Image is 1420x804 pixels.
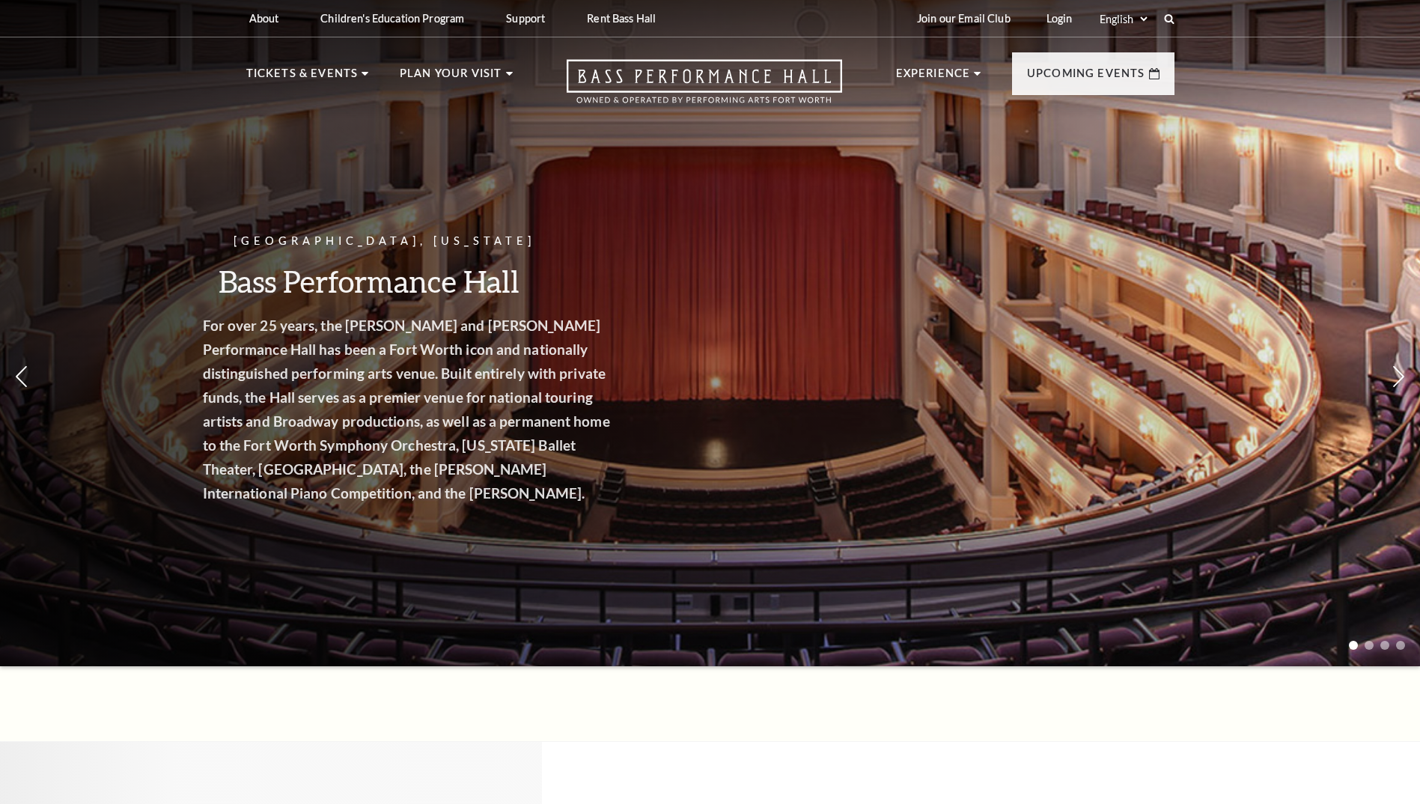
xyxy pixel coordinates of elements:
[249,12,279,25] p: About
[400,64,502,91] p: Plan Your Visit
[240,262,652,300] h3: Bass Performance Hall
[896,64,971,91] p: Experience
[587,12,656,25] p: Rent Bass Hall
[320,12,464,25] p: Children's Education Program
[240,317,647,502] strong: For over 25 years, the [PERSON_NAME] and [PERSON_NAME] Performance Hall has been a Fort Worth ico...
[1027,64,1145,91] p: Upcoming Events
[240,232,652,251] p: [GEOGRAPHIC_DATA], [US_STATE]
[506,12,545,25] p: Support
[1097,12,1150,26] select: Select:
[246,64,359,91] p: Tickets & Events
